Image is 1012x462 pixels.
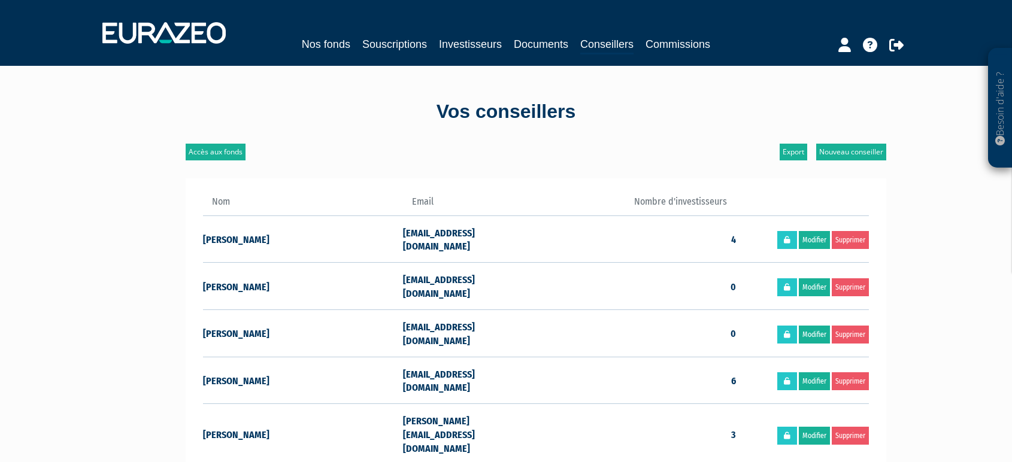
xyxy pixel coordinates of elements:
[514,36,568,53] a: Documents
[799,326,830,344] a: Modifier
[165,98,847,126] div: Vos conseillers
[403,263,536,310] td: [EMAIL_ADDRESS][DOMAIN_NAME]
[203,263,403,310] td: [PERSON_NAME]
[203,357,403,404] td: [PERSON_NAME]
[536,309,736,357] td: 0
[203,195,403,215] th: Nom
[203,309,403,357] td: [PERSON_NAME]
[403,215,536,263] td: [EMAIL_ADDRESS][DOMAIN_NAME]
[186,144,246,160] a: Accès aux fonds
[832,372,869,390] a: Supprimer
[816,144,886,160] a: Nouveau conseiller
[536,263,736,310] td: 0
[362,36,427,53] a: Souscriptions
[777,372,797,390] a: Réinitialiser le mot de passe
[780,144,807,160] a: Export
[203,215,403,263] td: [PERSON_NAME]
[536,195,736,215] th: Nombre d'investisseurs
[536,357,736,404] td: 6
[403,309,536,357] td: [EMAIL_ADDRESS][DOMAIN_NAME]
[536,215,736,263] td: 4
[580,36,634,54] a: Conseillers
[777,427,797,445] a: Réinitialiser le mot de passe
[799,231,830,249] a: Modifier
[799,278,830,296] a: Modifier
[799,372,830,390] a: Modifier
[102,22,226,44] img: 1732889491-logotype_eurazeo_blanc_rvb.png
[832,427,869,445] a: Supprimer
[799,427,830,445] a: Modifier
[302,36,350,53] a: Nos fonds
[403,357,536,404] td: [EMAIL_ADDRESS][DOMAIN_NAME]
[439,36,502,53] a: Investisseurs
[403,195,536,215] th: Email
[777,231,797,249] a: Réinitialiser le mot de passe
[832,231,869,249] a: Supprimer
[832,278,869,296] a: Supprimer
[832,326,869,344] a: Supprimer
[777,326,797,344] a: Réinitialiser le mot de passe
[646,36,710,53] a: Commissions
[777,278,797,296] a: Réinitialiser le mot de passe
[993,54,1007,162] p: Besoin d'aide ?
